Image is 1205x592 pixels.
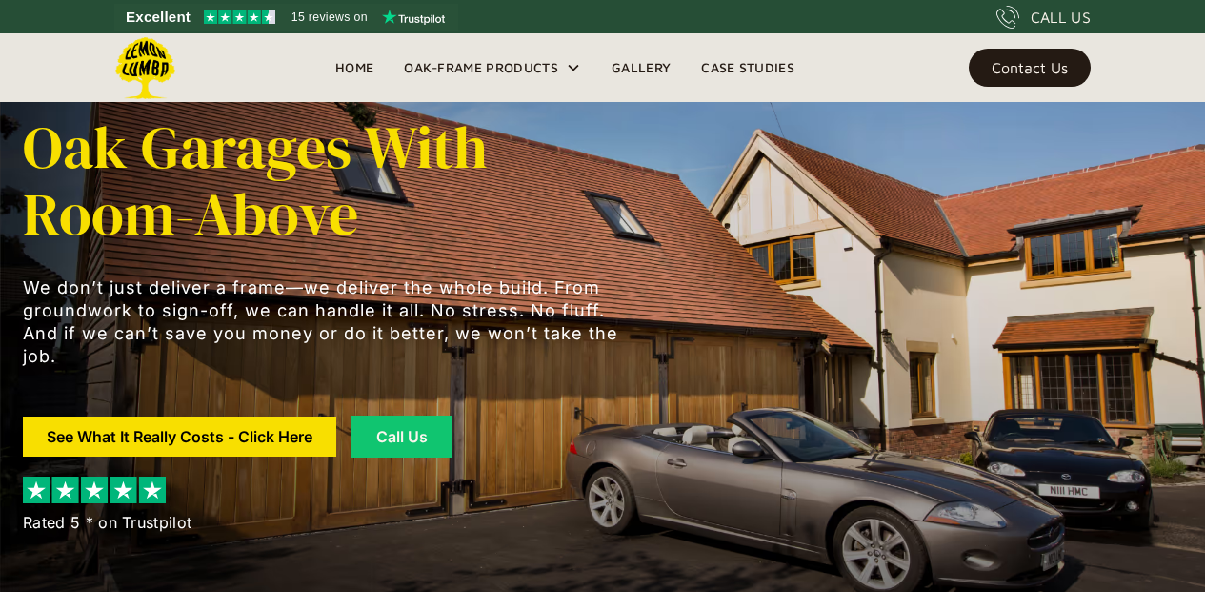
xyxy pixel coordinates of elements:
[23,276,633,368] p: We don’t just deliver a frame—we deliver the whole build. From groundwork to sign-off, we can han...
[1031,6,1091,29] div: CALL US
[23,511,191,534] div: Rated 5 * on Trustpilot
[351,416,452,458] a: Call Us
[114,4,458,31] a: See Lemon Lumba reviews on Trustpilot
[596,53,686,82] a: Gallery
[686,53,810,82] a: Case Studies
[969,49,1091,87] a: Contact Us
[204,10,275,24] img: Trustpilot 4.5 stars
[382,10,445,25] img: Trustpilot logo
[389,33,596,102] div: Oak-Frame Products
[291,6,368,29] span: 15 reviews on
[996,6,1091,29] a: CALL US
[23,417,336,457] a: See What It Really Costs - Click Here
[23,114,633,248] h1: Oak Garages with Room-Above
[404,56,558,79] div: Oak-Frame Products
[992,61,1068,74] div: Contact Us
[375,429,429,444] div: Call Us
[320,53,389,82] a: Home
[126,6,191,29] span: Excellent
